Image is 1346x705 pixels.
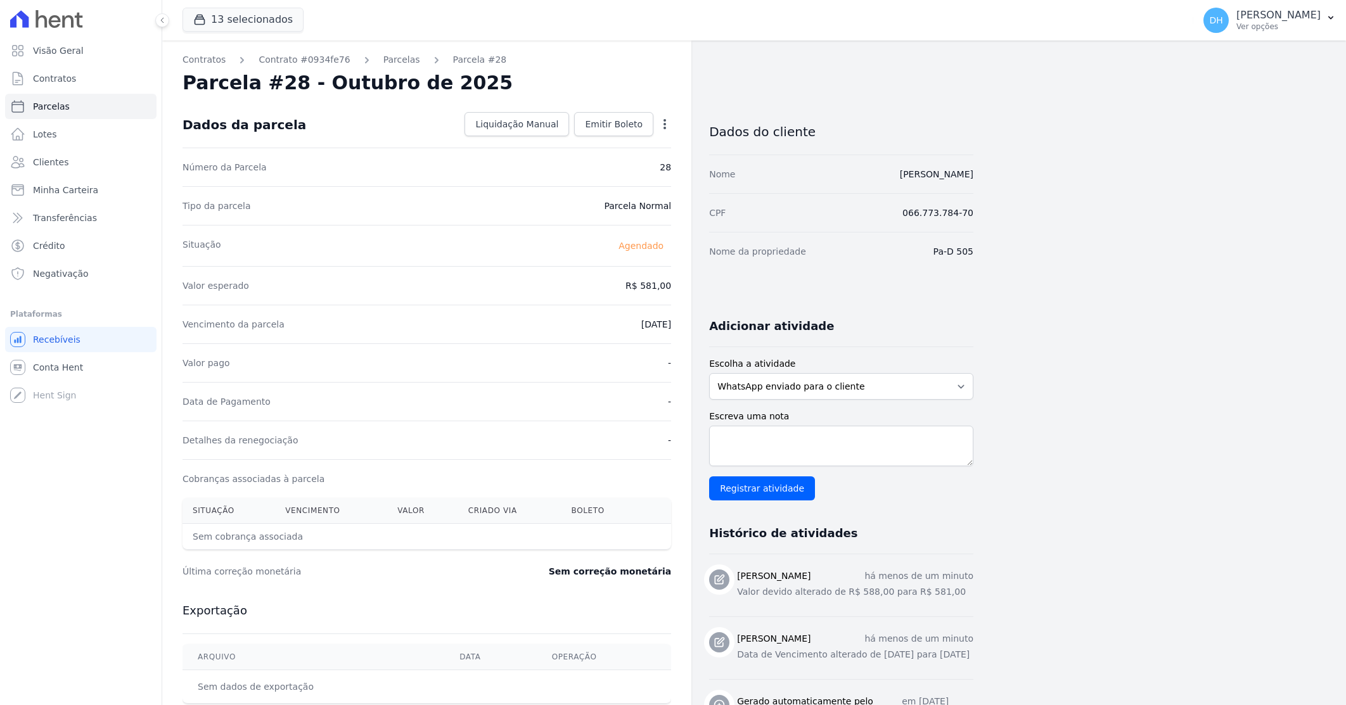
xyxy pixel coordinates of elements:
[660,161,671,174] dd: 28
[611,238,671,253] span: Agendado
[183,603,671,618] h3: Exportação
[604,200,671,212] dd: Parcela Normal
[183,644,444,670] th: Arquivo
[183,670,444,704] td: Sem dados de exportação
[183,357,230,369] dt: Valor pago
[387,498,458,524] th: Valor
[259,53,350,67] a: Contrato #0934fe76
[183,434,298,447] dt: Detalhes da renegociação
[574,112,653,136] a: Emitir Boleto
[1236,22,1321,32] p: Ver opções
[458,498,561,524] th: Criado via
[183,238,221,253] dt: Situação
[5,94,157,119] a: Parcelas
[5,233,157,258] a: Crédito
[549,565,671,578] dd: Sem correção monetária
[5,355,157,380] a: Conta Hent
[1193,3,1346,38] button: DH [PERSON_NAME] Ver opções
[33,267,89,280] span: Negativação
[183,117,306,132] div: Dados da parcela
[737,648,973,661] p: Data de Vencimento alterado de [DATE] para [DATE]
[5,205,157,231] a: Transferências
[5,261,157,286] a: Negativação
[668,395,671,408] dd: -
[183,53,671,67] nav: Breadcrumb
[709,476,815,500] input: Registrar atividade
[864,569,973,583] p: há menos de um minuto
[183,8,304,32] button: 13 selecionados
[33,72,76,85] span: Contratos
[33,156,68,168] span: Clientes
[709,168,735,181] dt: Nome
[641,318,671,331] dd: [DATE]
[183,200,251,212] dt: Tipo da parcela
[1209,16,1222,25] span: DH
[183,161,267,174] dt: Número da Parcela
[933,245,973,258] dd: Pa-D 505
[33,361,83,374] span: Conta Hent
[475,118,558,130] span: Liquidação Manual
[183,498,275,524] th: Situação
[902,206,973,219] dd: 066.773.784-70
[864,632,973,645] p: há menos de um minuto
[383,53,420,67] a: Parcelas
[183,473,324,485] dt: Cobranças associadas à parcela
[183,565,471,578] dt: Última correção monetária
[183,524,561,550] th: Sem cobrança associada
[444,644,536,670] th: Data
[5,327,157,352] a: Recebíveis
[275,498,387,524] th: Vencimento
[183,53,226,67] a: Contratos
[585,118,643,130] span: Emitir Boleto
[709,410,973,423] label: Escreva uma nota
[33,128,57,141] span: Lotes
[668,434,671,447] dd: -
[709,206,726,219] dt: CPF
[709,245,806,258] dt: Nome da propriedade
[625,279,671,292] dd: R$ 581,00
[183,395,271,408] dt: Data de Pagamento
[737,585,973,599] p: Valor devido alterado de R$ 588,00 para R$ 581,00
[668,357,671,369] dd: -
[537,644,671,670] th: Operação
[737,569,811,583] h3: [PERSON_NAME]
[5,177,157,203] a: Minha Carteira
[33,184,98,196] span: Minha Carteira
[5,66,157,91] a: Contratos
[900,169,973,179] a: [PERSON_NAME]
[33,100,70,113] span: Parcelas
[183,279,249,292] dt: Valor esperado
[737,632,811,645] h3: [PERSON_NAME]
[33,44,84,57] span: Visão Geral
[5,122,157,147] a: Lotes
[183,318,285,331] dt: Vencimento da parcela
[33,333,80,346] span: Recebíveis
[561,498,641,524] th: Boleto
[709,124,973,139] h3: Dados do cliente
[33,212,97,224] span: Transferências
[10,307,151,322] div: Plataformas
[5,38,157,63] a: Visão Geral
[1236,9,1321,22] p: [PERSON_NAME]
[709,357,973,371] label: Escolha a atividade
[5,149,157,175] a: Clientes
[709,526,857,541] h3: Histórico de atividades
[709,319,834,334] h3: Adicionar atividade
[33,239,65,252] span: Crédito
[453,53,507,67] a: Parcela #28
[183,72,513,94] h2: Parcela #28 - Outubro de 2025
[465,112,569,136] a: Liquidação Manual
